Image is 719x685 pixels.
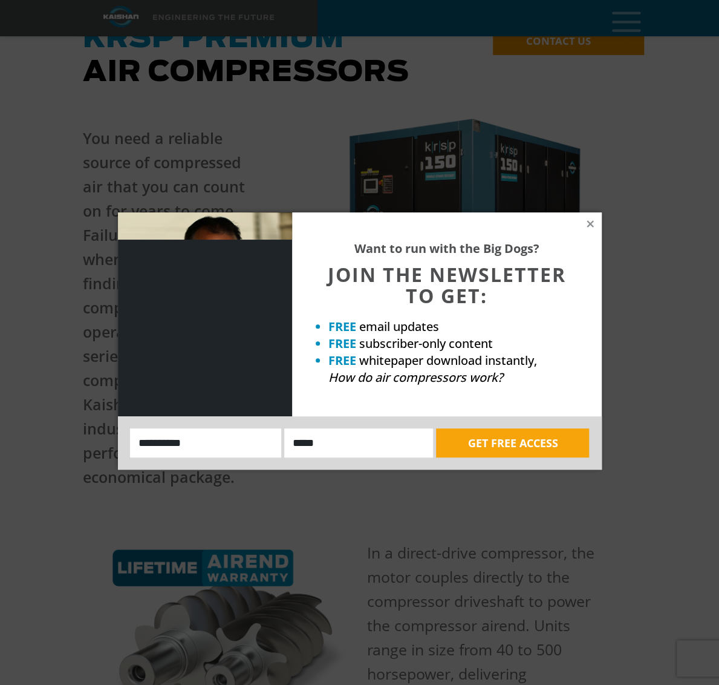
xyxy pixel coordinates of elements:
button: Close [585,218,596,229]
button: GET FREE ACCESS [436,428,589,457]
em: How do air compressors work? [328,369,503,385]
span: subscriber-only content [359,335,493,352]
strong: FREE [328,352,356,369]
strong: Want to run with the Big Dogs? [354,240,539,257]
strong: FREE [328,318,356,335]
span: email updates [359,318,439,335]
strong: FREE [328,335,356,352]
span: whitepaper download instantly, [359,352,537,369]
input: Email [284,428,433,457]
input: Name: [130,428,282,457]
span: JOIN THE NEWSLETTER TO GET: [328,261,566,309]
